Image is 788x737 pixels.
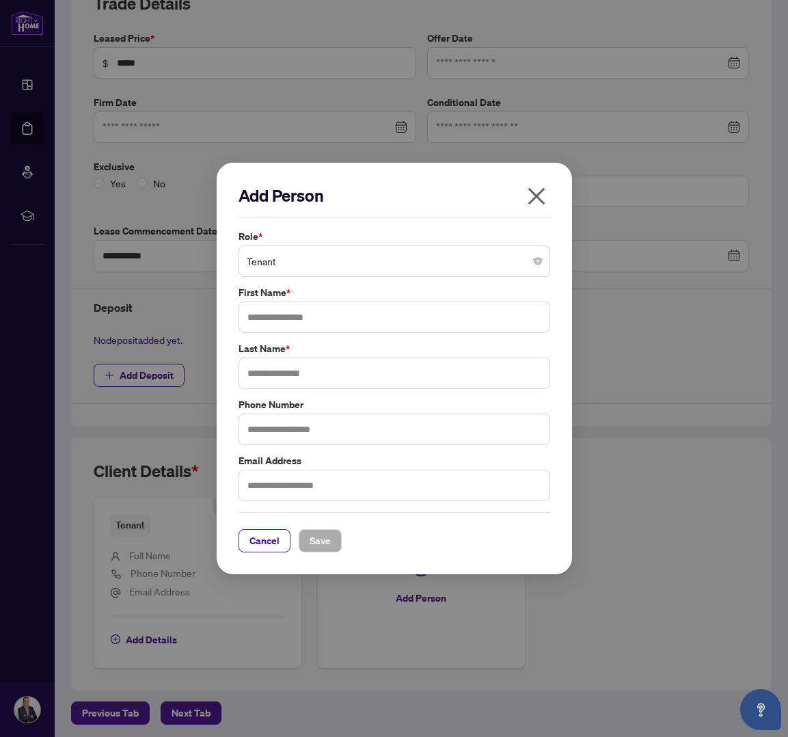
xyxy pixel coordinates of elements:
[239,529,290,552] button: Cancel
[239,285,550,300] label: First Name
[239,397,550,412] label: Phone Number
[249,530,280,552] span: Cancel
[239,185,550,206] h2: Add Person
[299,529,342,552] button: Save
[239,229,550,244] label: Role
[534,257,542,265] span: close-circle
[247,248,542,274] span: Tenant
[740,689,781,730] button: Open asap
[239,453,550,468] label: Email Address
[239,341,550,356] label: Last Name
[526,185,547,207] span: close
